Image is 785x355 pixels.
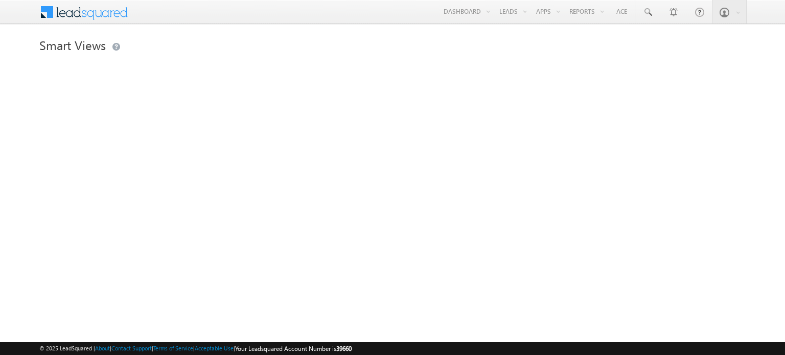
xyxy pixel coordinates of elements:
[153,345,193,351] a: Terms of Service
[336,345,352,352] span: 39660
[195,345,234,351] a: Acceptable Use
[39,344,352,353] span: © 2025 LeadSquared | | | | |
[95,345,110,351] a: About
[235,345,352,352] span: Your Leadsquared Account Number is
[111,345,152,351] a: Contact Support
[39,37,106,53] span: Smart Views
